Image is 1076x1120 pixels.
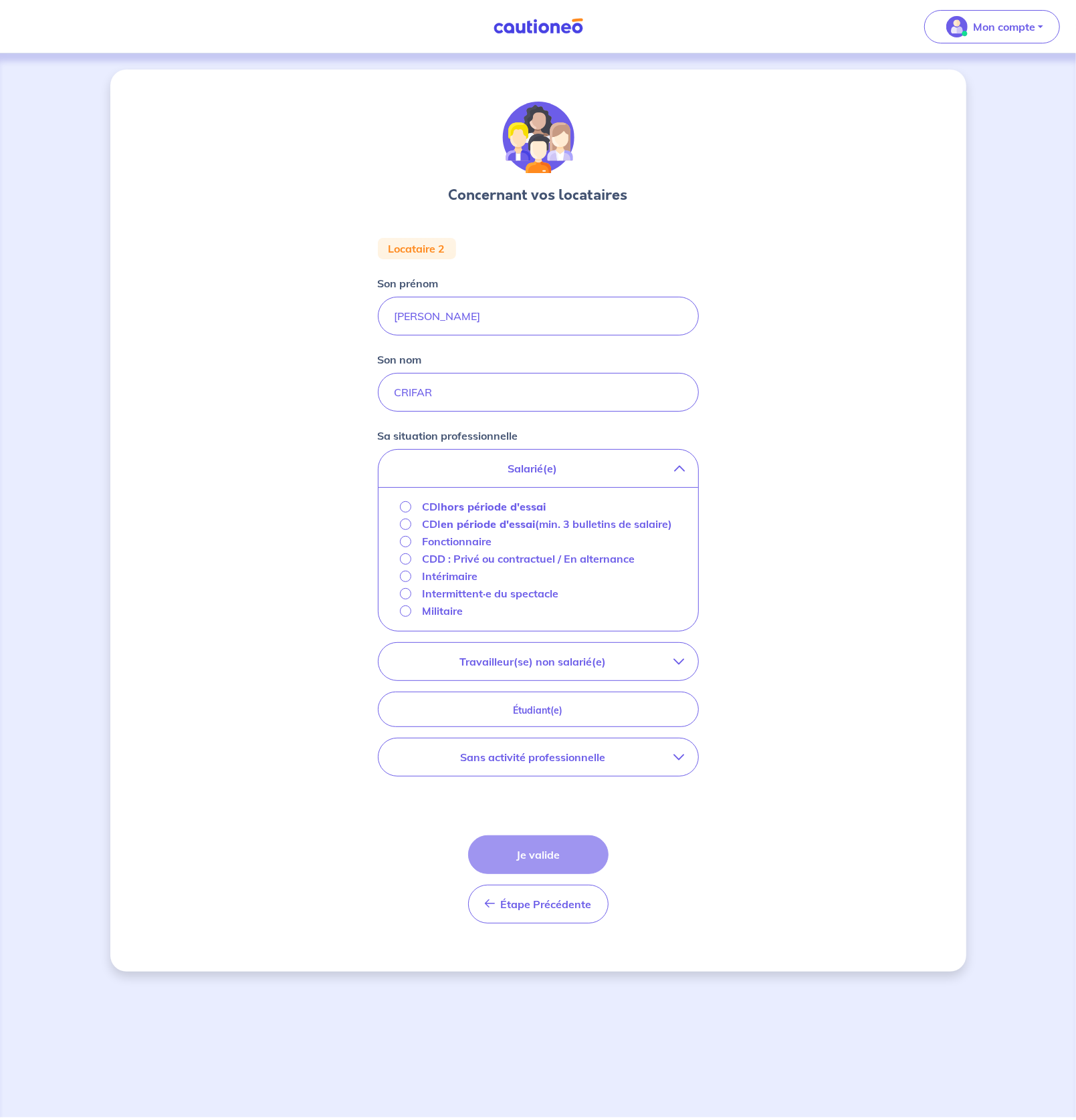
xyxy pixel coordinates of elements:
p: Fonctionnaire [422,533,492,549]
p: Son prénom [378,275,439,291]
img: illu_account_valid_menu.svg [946,16,968,37]
p: Intermittent·e du spectacle [422,585,558,601]
strong: en période d'essai [441,517,535,531]
button: Salarié(e) [379,450,698,487]
h3: Concernant vos locataires [449,184,628,206]
p: Salarié(e) [392,460,674,476]
strong: hors période d'essai [441,500,546,513]
input: John [378,297,699,335]
p: Son nom [378,352,422,368]
p: CDI [422,499,546,515]
p: Mon compte [973,19,1035,35]
p: Étudiant(e) [395,703,682,718]
p: Travailleur(se) non salarié(e) [392,654,674,670]
button: Étape Précédente [468,885,609,924]
img: illu_tenants.svg [502,102,574,174]
p: Sa situation professionnelle [378,428,518,444]
div: NEW [378,102,699,934]
p: Intérimaire [422,568,477,584]
input: Doe [378,373,699,412]
span: Étape Précédente [501,897,592,911]
p: CDI (min. 3 bulletins de salaire) [422,516,672,532]
button: Sans activité professionnelle [379,738,698,776]
p: Militaire [422,603,463,619]
img: Cautioneo [488,18,588,35]
button: Travailleur(se) non salarié(e) [379,643,698,680]
button: Étudiant(e) [378,692,699,727]
div: Locataire 2 [378,238,456,259]
button: illu_account_valid_menu.svgMon compte [924,10,1060,43]
p: Sans activité professionnelle [392,749,674,765]
p: CDD : Privé ou contractuel / En alternance [422,551,635,567]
